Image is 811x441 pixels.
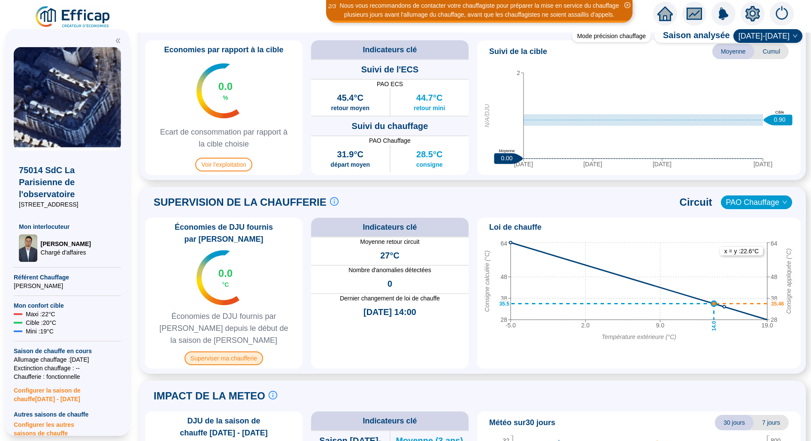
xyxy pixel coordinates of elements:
tspan: 64 [771,240,778,247]
img: efficap energie logo [34,5,112,29]
span: close-circle [624,2,630,8]
span: Économies de DJU fournis par [PERSON_NAME] [148,221,299,245]
span: consigne [416,160,442,169]
tspan: [DATE] [514,161,533,168]
span: Cible : 20 °C [26,318,56,327]
span: Météo sur 30 jours [489,417,555,429]
text: Cible [775,110,784,114]
span: Moyenne [712,44,754,59]
img: alerts [711,2,735,26]
img: indicateur températures [197,250,240,305]
tspan: -5.0 [505,322,516,329]
text: 0.90 [774,116,785,123]
span: SUPERVISION DE LA CHAUFFERIE [154,195,327,209]
span: 7 jours [754,415,789,430]
span: setting [745,6,760,21]
span: Exctinction chauffage : -- [14,364,121,372]
span: Suivi de l'ECS [361,63,419,75]
span: IMPACT DE LA METEO [154,389,265,403]
span: info-circle [269,391,277,399]
tspan: [DATE] [653,161,672,168]
span: Mon confort cible [14,301,121,310]
span: Ecart de consommation par rapport à la cible choisie [148,126,299,150]
span: Chaufferie : fonctionnelle [14,372,121,381]
span: [STREET_ADDRESS] [19,200,116,209]
span: Référent Chauffage [14,273,121,282]
span: Allumage chauffage : [DATE] [14,355,121,364]
span: retour moyen [331,104,369,112]
tspan: [DATE] [583,161,602,168]
div: Mode précision chauffage [572,30,651,42]
span: % [223,93,228,102]
span: PAO ECS [311,80,469,88]
tspan: N/A/DJU [484,104,490,127]
span: 0.0 [218,80,233,93]
span: 44.7°C [416,92,442,104]
span: Autres saisons de chauffe [14,410,121,419]
span: Configurer la saison de chauffe [DATE] - [DATE] [14,381,121,403]
span: info-circle [330,197,339,206]
span: down [793,33,798,39]
tspan: 48 [500,273,507,280]
tspan: 9.0 [656,322,665,329]
span: Mini : 19 °C [26,327,54,336]
span: Dernier changement de loi de chauffe [311,294,469,303]
tspan: 2.0 [581,322,590,329]
img: alerts [770,2,794,26]
span: 31.9°C [337,148,363,160]
span: Saison de chauffe en cours [14,347,121,355]
span: Loi de chauffe [489,221,542,233]
span: départ moyen [330,160,370,169]
tspan: Température extérieure (°C) [602,333,676,340]
span: Cumul [754,44,789,59]
span: 30 jours [715,415,754,430]
tspan: Consigne calculée (°C) [484,250,490,312]
span: fund [687,6,702,21]
span: DJU de la saison de chauffe [DATE] - [DATE] [148,415,299,439]
span: Économies de DJU fournis par [PERSON_NAME] depuis le début de la saison de [PERSON_NAME] [148,310,299,346]
span: Indicateurs clé [363,44,417,56]
span: retour mini [414,104,445,112]
span: 75014 SdC La Parisienne de l'observatoire [19,164,116,200]
span: 2025-2026 [738,30,797,42]
span: down [782,200,787,205]
span: Suivi du chauffage [352,120,428,132]
span: [PERSON_NAME] [14,282,121,290]
span: Economies par rapport à la cible [159,44,288,56]
text: 35.5 [499,300,510,306]
span: [PERSON_NAME] [41,240,91,248]
span: Mon interlocuteur [19,222,116,231]
span: double-left [115,38,121,44]
span: 28.5°C [416,148,442,160]
tspan: [DATE] [754,161,772,168]
span: 0.0 [218,267,233,280]
text: 14.0 [711,321,717,331]
tspan: 28 [771,316,778,323]
img: Chargé d'affaires [19,234,37,262]
tspan: 28 [500,316,507,323]
text: x = y : 22.6 °C [724,248,759,255]
span: PAO Chauffage [311,136,469,145]
i: 2 / 3 [328,3,336,9]
span: Indicateurs clé [363,415,417,427]
span: Indicateurs clé [363,221,417,233]
span: Moyenne retour circuit [311,237,469,246]
span: Chargé d'affaires [41,248,91,257]
span: Voir l'exploitation [195,158,252,171]
div: Nous vous recommandons de contacter votre chauffagiste pour préparer la mise en service du chauff... [327,1,631,19]
span: home [657,6,673,21]
tspan: 48 [771,273,778,280]
img: indicateur températures [197,63,240,118]
span: Circuit [680,195,712,209]
span: Suivi de la cible [489,45,547,57]
tspan: 38 [771,295,778,302]
span: Maxi : 22 °C [26,310,55,318]
span: Nombre d'anomalies détectées [311,266,469,274]
span: 0 [387,278,392,290]
text: 35.46 [771,300,784,306]
span: 45.4°C [337,92,363,104]
span: [DATE] 14:00 [363,306,416,318]
text: 0.00 [501,154,512,161]
tspan: 19.0 [761,322,773,329]
tspan: 38 [500,295,507,302]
